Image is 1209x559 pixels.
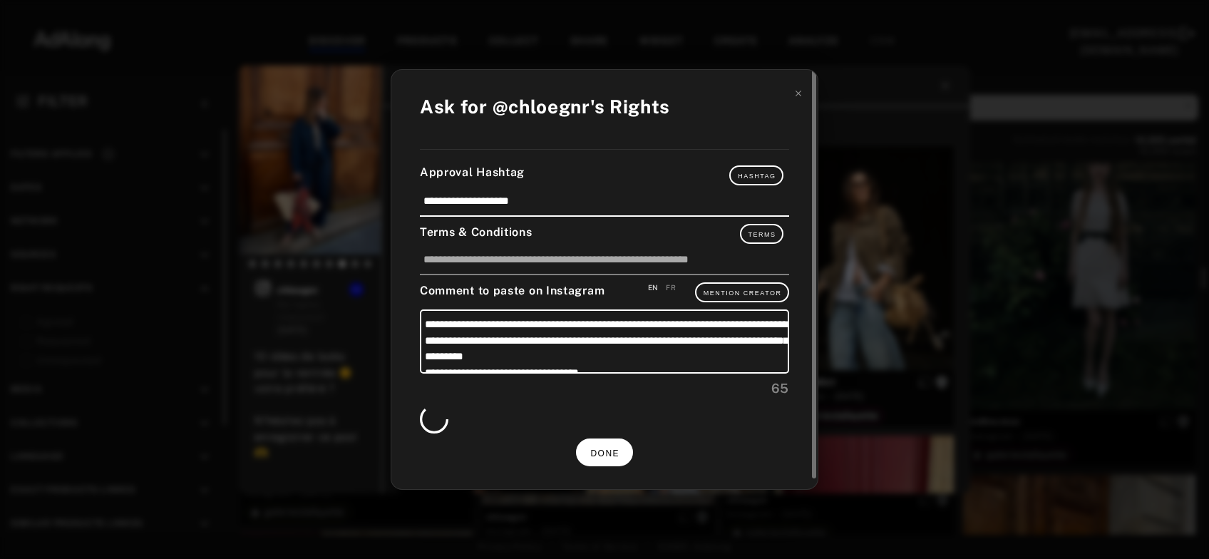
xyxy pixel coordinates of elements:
button: Hashtag [729,165,783,185]
div: Comment to paste on Instagram [420,282,789,302]
button: DONE [576,439,633,466]
span: Mention Creator [704,289,782,297]
div: Widget de chat [1138,491,1209,559]
span: DONE [590,448,619,458]
span: Hashtag [738,173,776,180]
span: Terms [748,231,776,238]
div: Ask for @chloegnr's Rights [420,93,670,120]
div: Save an english version of your comment [648,282,659,293]
iframe: Chat Widget [1138,491,1209,559]
div: 65 [420,379,789,398]
div: Approval Hashtag [420,164,789,185]
div: Terms & Conditions [420,224,789,244]
div: Save an french version of your comment [666,282,676,293]
button: Terms [740,224,784,244]
button: Mention Creator [695,282,789,302]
